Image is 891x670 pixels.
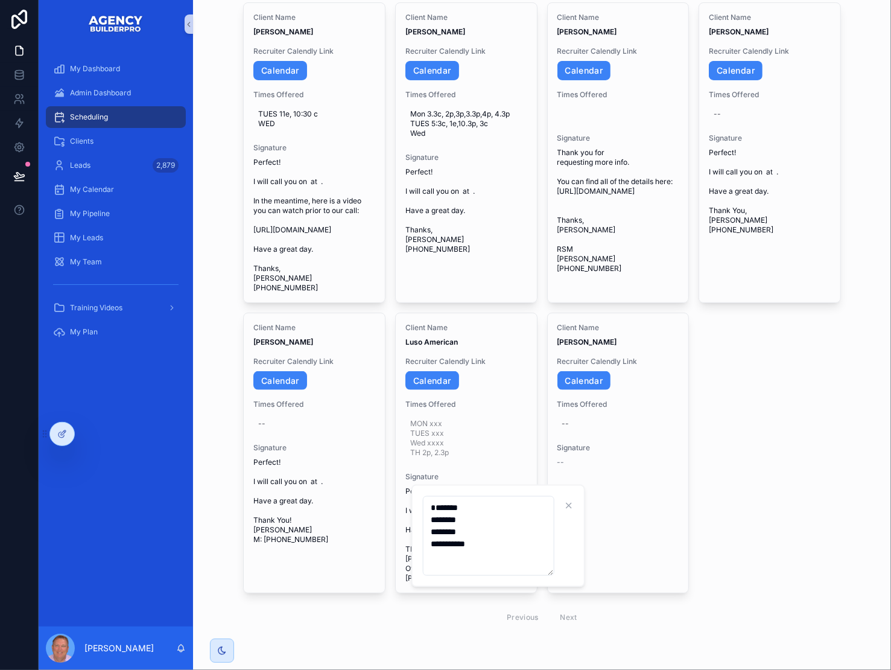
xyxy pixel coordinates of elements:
[253,46,375,56] span: Recruiter Calendly Link
[253,371,307,391] a: Calendar
[253,458,375,544] span: Perfect! I will call you on at . Have a great day. Thank You! [PERSON_NAME] M: [PHONE_NUMBER]
[405,90,527,100] span: Times Offered
[410,109,522,138] span: Mon 3.3c, 2p,3p,3.3p,4p, 4.3p TUES 5:3c, 1e,10.3p, 3c Wed
[46,321,186,343] a: My Plan
[557,400,679,409] span: Times Offered
[253,337,313,346] strong: [PERSON_NAME]
[70,161,90,170] span: Leads
[46,251,186,273] a: My Team
[405,61,459,80] a: Calendar
[405,487,527,583] span: Perfect! I will call you on at . Have a great day. Thank You! [PERSON_NAME] Office: [PHONE_NUMBER...
[46,130,186,152] a: Clients
[709,46,831,56] span: Recruiter Calendly Link
[46,179,186,200] a: My Calendar
[46,227,186,249] a: My Leads
[70,185,114,194] span: My Calendar
[709,148,831,235] span: Perfect! I will call you on at . Have a great day. Thank You, [PERSON_NAME] [PHONE_NUMBER]
[709,27,769,36] strong: [PERSON_NAME]
[405,337,458,346] strong: Luso American
[70,209,110,219] span: My Pipeline
[557,13,679,22] span: Client Name
[253,13,375,22] span: Client Name
[714,109,721,119] div: --
[405,323,527,333] span: Client Name
[557,443,679,453] span: Signature
[70,112,108,122] span: Scheduling
[405,153,527,162] span: Signature
[258,109,370,129] span: TUES 11e, 10:30 c WED
[253,90,375,100] span: Times Offered
[253,323,375,333] span: Client Name
[557,458,565,467] span: --
[70,327,98,337] span: My Plan
[84,642,154,654] p: [PERSON_NAME]
[557,148,679,273] span: Thank you for requesting more info. You can find all of the details here: [URL][DOMAIN_NAME] Than...
[253,400,375,409] span: Times Offered
[70,257,102,267] span: My Team
[405,371,459,391] a: Calendar
[70,233,103,243] span: My Leads
[709,61,763,80] a: Calendar
[46,106,186,128] a: Scheduling
[253,158,375,293] span: Perfect! I will call you on at . In the meantime, here is a video you can watch prior to our call...
[405,472,527,482] span: Signature
[699,2,841,303] a: Client Name[PERSON_NAME]Recruiter Calendly LinkCalendarTimes Offered--SignaturePerfect! I will ca...
[405,357,527,366] span: Recruiter Calendly Link
[557,27,617,36] strong: [PERSON_NAME]
[395,2,537,303] a: Client Name[PERSON_NAME]Recruiter Calendly LinkCalendarTimes OfferedMon 3.3c, 2p,3p,3.3p,4p, 4.3p...
[709,90,831,100] span: Times Offered
[243,2,385,303] a: Client Name[PERSON_NAME]Recruiter Calendly LinkCalendarTimes OfferedTUES 11e, 10:30 c WEDSignatur...
[557,46,679,56] span: Recruiter Calendly Link
[709,13,831,22] span: Client Name
[46,82,186,104] a: Admin Dashboard
[410,419,522,458] span: MON xxx TUES xxx Wed xxxx TH 2p, 2.3p
[243,313,385,594] a: Client Name[PERSON_NAME]Recruiter Calendly LinkCalendarTimes Offered--SignaturePerfect! I will ca...
[46,155,186,176] a: Leads2,879
[557,371,611,391] a: Calendar
[253,143,375,153] span: Signature
[70,303,122,313] span: Training Videos
[395,313,537,594] a: Client NameLuso AmericanRecruiter Calendly LinkCalendarTimes OfferedMON xxx TUES xxx Wed xxxx TH ...
[153,158,179,173] div: 2,879
[562,419,569,429] div: --
[88,14,144,34] img: App logo
[405,167,527,254] span: Perfect! I will call you on at . Have a great day. Thanks, [PERSON_NAME] [PHONE_NUMBER]
[46,58,186,80] a: My Dashboard
[253,443,375,453] span: Signature
[557,323,679,333] span: Client Name
[557,90,679,100] span: Times Offered
[70,88,131,98] span: Admin Dashboard
[258,419,265,429] div: --
[557,337,617,346] strong: [PERSON_NAME]
[405,27,465,36] strong: [PERSON_NAME]
[405,46,527,56] span: Recruiter Calendly Link
[557,357,679,366] span: Recruiter Calendly Link
[557,133,679,143] span: Signature
[709,133,831,143] span: Signature
[70,136,94,146] span: Clients
[70,64,120,74] span: My Dashboard
[253,61,307,80] a: Calendar
[253,357,375,366] span: Recruiter Calendly Link
[547,2,690,303] a: Client Name[PERSON_NAME]Recruiter Calendly LinkCalendarTimes OfferedSignatureThank you for reques...
[405,13,527,22] span: Client Name
[46,297,186,319] a: Training Videos
[547,313,690,594] a: Client Name[PERSON_NAME]Recruiter Calendly LinkCalendarTimes Offered--Signature--
[253,27,313,36] strong: [PERSON_NAME]
[405,400,527,409] span: Times Offered
[39,48,193,360] div: scrollable content
[557,61,611,80] a: Calendar
[46,203,186,225] a: My Pipeline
